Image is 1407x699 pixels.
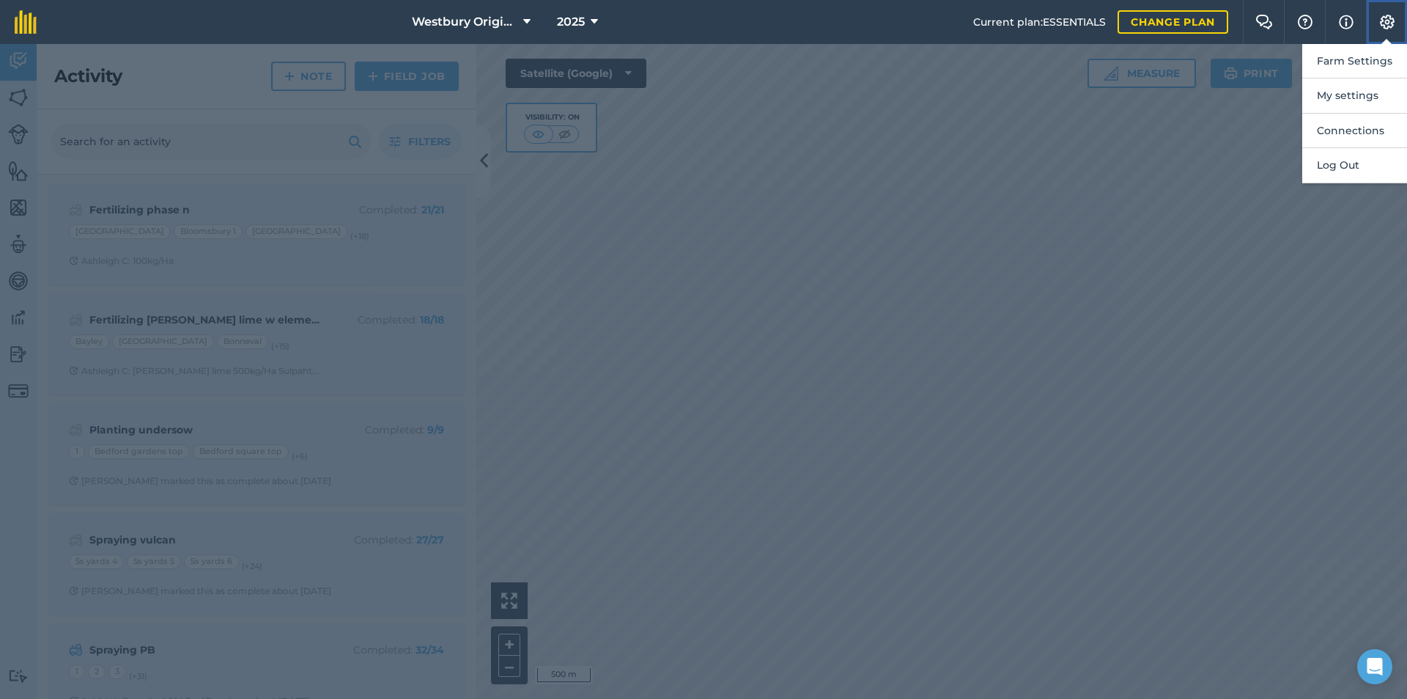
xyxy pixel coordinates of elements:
img: fieldmargin Logo [15,10,37,34]
button: Connections [1302,114,1407,148]
a: Change plan [1118,10,1228,34]
button: Farm Settings [1302,44,1407,78]
img: A cog icon [1378,15,1396,29]
div: Open Intercom Messenger [1357,649,1392,684]
img: Two speech bubbles overlapping with the left bubble in the forefront [1255,15,1273,29]
span: Westbury Original [412,13,517,31]
span: 2025 [557,13,585,31]
img: svg+xml;base64,PHN2ZyB4bWxucz0iaHR0cDovL3d3dy53My5vcmcvMjAwMC9zdmciIHdpZHRoPSIxNyIgaGVpZ2h0PSIxNy... [1339,13,1354,31]
button: My settings [1302,78,1407,113]
span: Current plan : ESSENTIALS [973,14,1106,30]
img: A question mark icon [1296,15,1314,29]
button: Log Out [1302,148,1407,183]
